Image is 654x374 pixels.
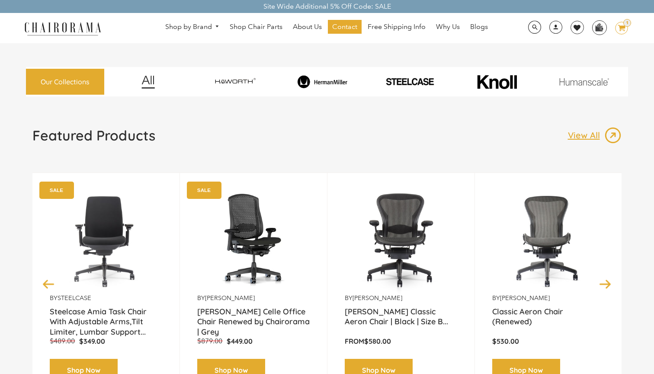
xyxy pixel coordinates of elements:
[436,22,460,32] span: Why Us
[227,337,253,345] span: $449.00
[143,20,510,36] nav: DesktopNavigation
[598,276,613,291] button: Next
[50,186,162,294] a: Amia Chair by chairorama.com Renewed Amia Chair chairorama.com
[197,187,211,193] text: SALE
[593,21,606,34] img: WhatsApp_Image_2024-07-12_at_16.23.01.webp
[542,78,626,85] img: image_11.png
[466,20,492,34] a: Blogs
[230,22,282,32] span: Shop Chair Parts
[604,127,622,144] img: image_13.png
[26,69,104,95] a: Our Collections
[197,186,310,294] a: Herman Miller Celle Office Chair Renewed by Chairorama | Grey - chairorama Herman Miller Celle Of...
[363,20,430,34] a: Free Shipping Info
[368,22,426,32] span: Free Shipping Info
[609,22,628,35] a: 1
[328,20,362,34] a: Contact
[41,276,56,291] button: Previous
[161,20,224,34] a: Shop by Brand
[492,307,605,328] a: Classic Aeron Chair (Renewed)
[368,77,452,86] img: PHOTO-2024-07-09-00-53-10-removebg-preview.png
[458,74,536,90] img: image_10_1.png
[345,337,457,346] p: From
[345,294,457,302] p: by
[492,186,605,294] img: Classic Aeron Chair (Renewed) - chairorama
[568,130,604,141] p: View All
[50,337,75,345] span: $489.00
[353,294,402,302] a: [PERSON_NAME]
[568,127,622,144] a: View All
[364,337,391,345] span: $580.00
[197,307,310,328] a: [PERSON_NAME] Celle Office Chair Renewed by Chairorama | Grey
[197,294,310,302] p: by
[280,75,365,88] img: image_8_173eb7e0-7579-41b4-bc8e-4ba0b8ba93e8.png
[197,186,310,294] img: Herman Miller Celle Office Chair Renewed by Chairorama | Grey - chairorama
[492,186,605,294] a: Classic Aeron Chair (Renewed) - chairorama Classic Aeron Chair (Renewed) - chairorama
[345,186,457,294] a: Herman Miller Classic Aeron Chair | Black | Size B (Renewed) - chairorama Herman Miller Classic A...
[332,22,357,32] span: Contact
[197,337,222,345] span: $879.00
[432,20,464,34] a: Why Us
[50,187,63,193] text: SALE
[500,294,550,302] a: [PERSON_NAME]
[32,127,155,144] h1: Featured Products
[225,20,287,34] a: Shop Chair Parts
[79,337,105,345] span: $349.00
[50,294,162,302] p: by
[32,127,155,151] a: Featured Products
[623,19,631,27] div: 1
[492,337,519,345] span: $530.00
[293,22,322,32] span: About Us
[205,294,255,302] a: [PERSON_NAME]
[19,21,106,36] img: chairorama
[50,186,162,294] img: Amia Chair by chairorama.com
[289,20,326,34] a: About Us
[470,22,488,32] span: Blogs
[345,186,457,294] img: Herman Miller Classic Aeron Chair | Black | Size B (Renewed) - chairorama
[193,73,277,91] img: image_7_14f0750b-d084-457f-979a-a1ab9f6582c4.png
[345,307,457,328] a: [PERSON_NAME] Classic Aeron Chair | Black | Size B...
[124,75,172,89] img: image_12.png
[58,294,91,302] a: Steelcase
[50,307,162,328] a: Steelcase Amia Task Chair With Adjustable Arms,Tilt Limiter, Lumbar Support...
[492,294,605,302] p: by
